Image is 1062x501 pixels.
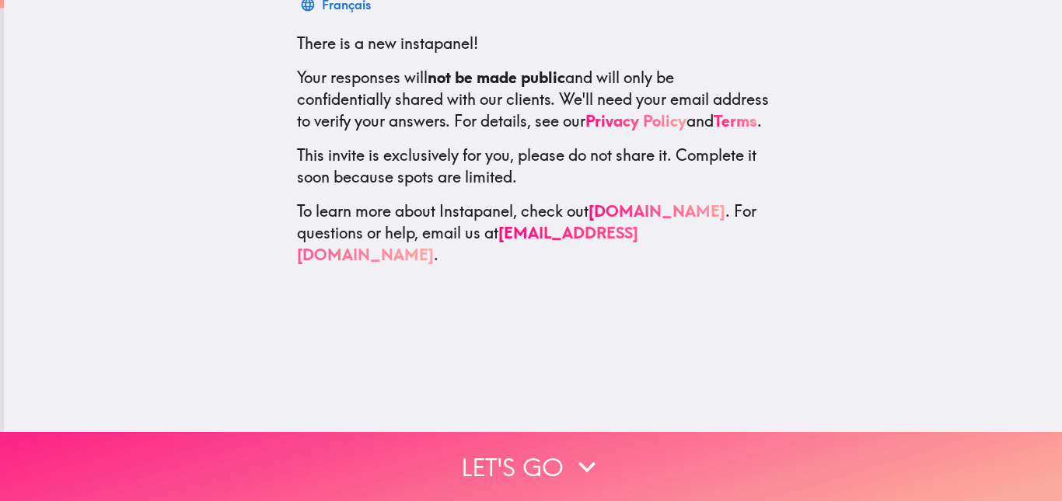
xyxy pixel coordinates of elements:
a: [EMAIL_ADDRESS][DOMAIN_NAME] [297,223,638,264]
p: This invite is exclusively for you, please do not share it. Complete it soon because spots are li... [297,144,770,188]
a: [DOMAIN_NAME] [589,201,725,221]
a: Privacy Policy [585,111,686,130]
b: not be made public [428,68,565,87]
p: Your responses will and will only be confidentially shared with our clients. We'll need your emai... [297,67,770,132]
a: Terms [714,111,757,130]
span: There is a new instapanel! [297,33,478,53]
p: To learn more about Instapanel, check out . For questions or help, email us at . [297,200,770,266]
